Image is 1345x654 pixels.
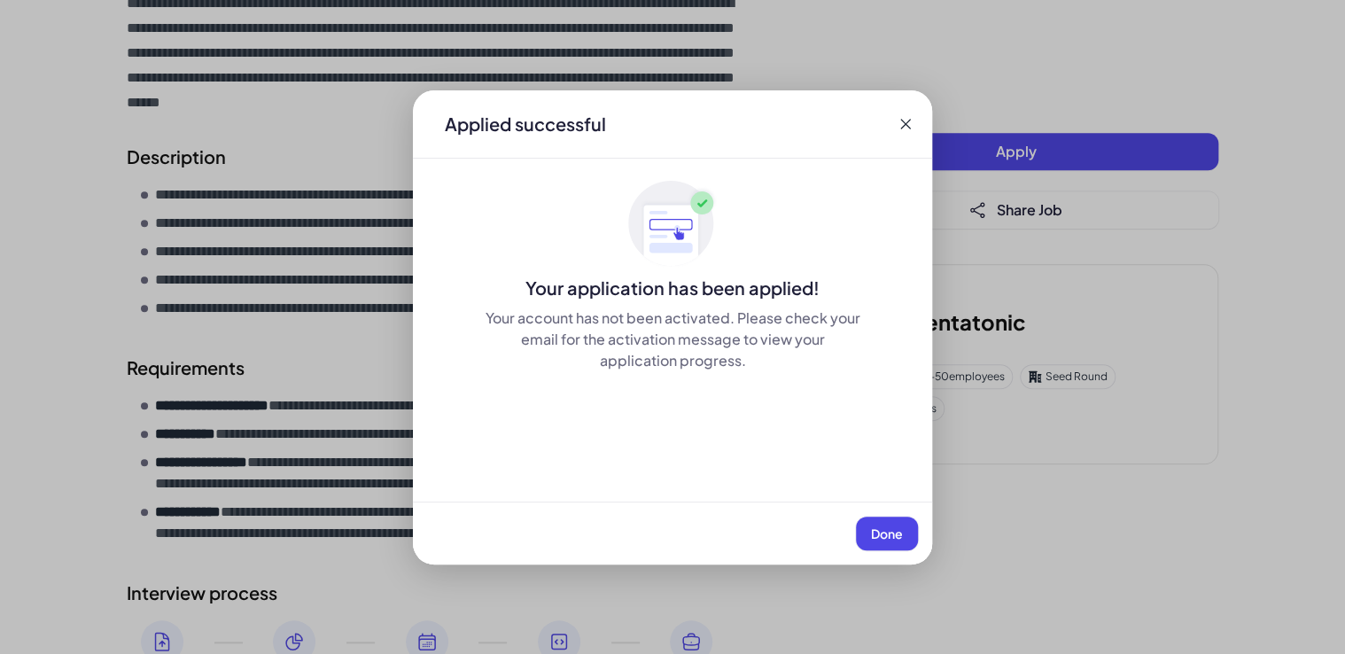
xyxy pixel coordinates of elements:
span: Done [871,526,903,541]
div: Your application has been applied! [413,276,932,300]
button: Done [856,517,918,550]
div: Applied successful [445,112,606,136]
img: ApplyedMaskGroup3.svg [628,180,717,269]
div: Your account has not been activated. Please check your email for the activation message to view y... [484,308,861,371]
